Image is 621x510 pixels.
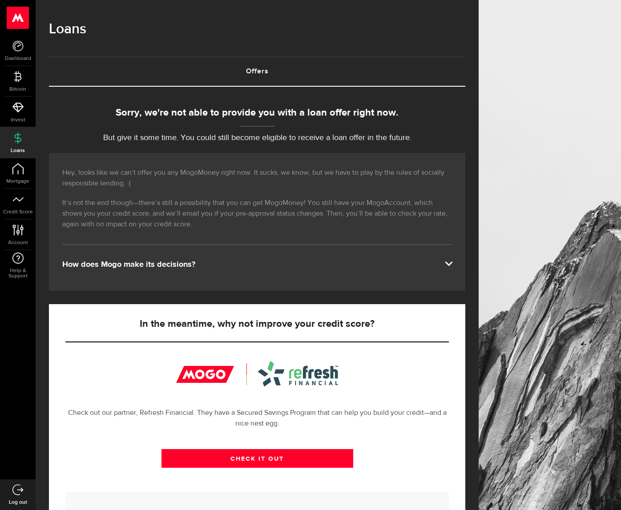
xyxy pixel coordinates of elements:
[584,473,621,510] iframe: LiveChat chat widget
[62,198,452,230] p: It’s not the end though—there’s still a possibility that you can get MogoMoney! You still have yo...
[49,57,465,86] a: Offers
[62,168,452,189] p: Hey, looks like we can’t offer you any MogoMoney right now. It sucks, we know, but we have to pla...
[49,106,465,120] div: Sorry, we're not able to provide you with a loan offer right now.
[65,319,449,329] h5: In the meantime, why not improve your credit score?
[49,132,465,144] p: But give it some time. You could still become eligible to receive a loan offer in the future.
[49,56,465,87] ul: Tabs Navigation
[65,408,449,429] p: Check out our partner, Refresh Financial. They have a Secured Savings Program that can help you b...
[62,259,452,270] div: How does Mogo make its decisions?
[161,449,353,468] a: CHECK IT OUT
[49,18,465,41] h1: Loans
